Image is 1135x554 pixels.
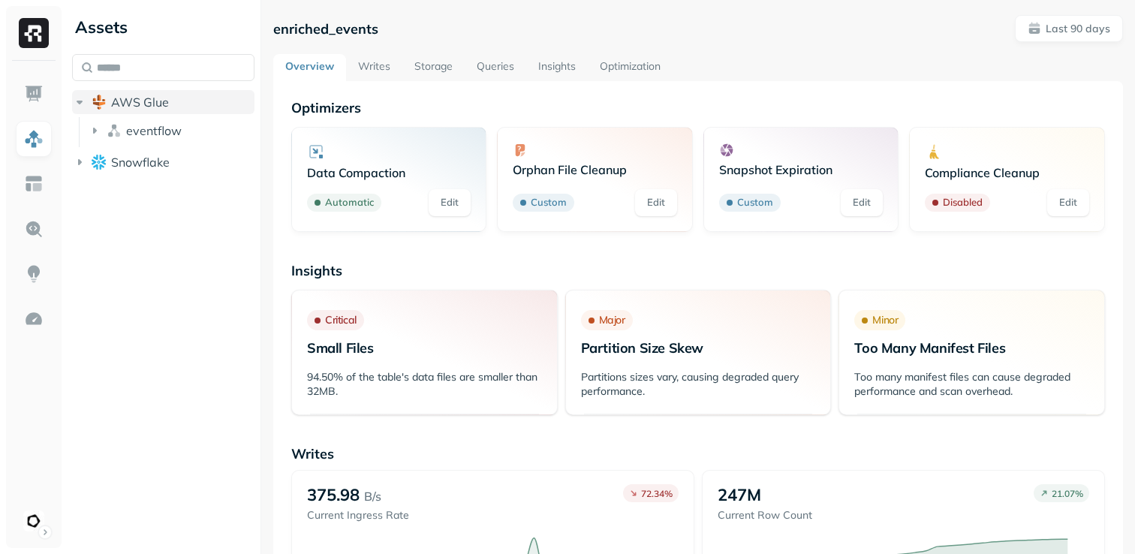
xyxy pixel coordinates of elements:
[854,370,1089,399] p: Too many manifest files can cause degraded performance and scan overhead.
[641,488,673,499] p: 72.34 %
[872,313,898,327] p: Minor
[24,264,44,284] img: Insights
[87,119,255,143] button: eventflow
[737,195,773,210] p: Custom
[126,123,182,138] span: eventflow
[513,162,677,177] p: Orphan File Cleanup
[429,189,471,216] a: Edit
[307,165,471,180] p: Data Compaction
[581,339,816,357] p: Partition Size Skew
[719,162,884,177] p: Snapshot Expiration
[273,54,346,81] a: Overview
[92,95,107,110] img: root
[273,20,378,38] p: enriched_events
[1052,488,1083,499] p: 21.07 %
[1047,189,1089,216] a: Edit
[24,84,44,104] img: Dashboard
[402,54,465,81] a: Storage
[23,510,44,531] img: Ludeo
[465,54,526,81] a: Queries
[1015,15,1123,42] button: Last 90 days
[24,219,44,239] img: Query Explorer
[24,174,44,194] img: Asset Explorer
[72,15,254,39] div: Assets
[19,18,49,48] img: Ryft
[24,129,44,149] img: Assets
[107,123,122,138] img: namespace
[111,155,170,170] span: Snowflake
[307,508,409,522] p: Current Ingress Rate
[24,309,44,329] img: Optimization
[635,189,677,216] a: Edit
[291,99,1105,116] p: Optimizers
[111,95,169,110] span: AWS Glue
[307,370,542,399] p: 94.50% of the table's data files are smaller than 32MB.
[325,313,357,327] p: Critical
[346,54,402,81] a: Writes
[526,54,588,81] a: Insights
[599,313,625,327] p: Major
[307,339,542,357] p: Small Files
[531,195,567,210] p: Custom
[291,262,1105,279] p: Insights
[854,339,1089,357] p: Too Many Manifest Files
[588,54,673,81] a: Optimization
[841,189,883,216] a: Edit
[72,150,254,174] button: Snowflake
[92,155,107,169] img: root
[291,445,1105,462] p: Writes
[943,195,983,210] p: Disabled
[1046,22,1110,36] p: Last 90 days
[364,487,381,505] p: B/s
[925,165,1089,180] p: Compliance Cleanup
[307,484,360,505] p: 375.98
[718,508,812,522] p: Current Row Count
[72,90,254,114] button: AWS Glue
[325,195,374,210] p: Automatic
[718,484,761,505] p: 247M
[581,370,816,399] p: Partitions sizes vary, causing degraded query performance.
